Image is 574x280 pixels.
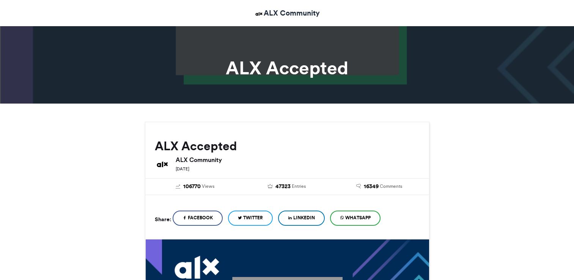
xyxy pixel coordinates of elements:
[293,214,315,221] span: LinkedIn
[254,9,264,19] img: ALX Community
[155,214,171,224] h5: Share:
[155,157,170,172] img: ALX Community
[228,211,273,226] a: Twitter
[243,214,263,221] span: Twitter
[77,59,498,77] h1: ALX Accepted
[176,157,420,163] h6: ALX Community
[183,182,201,191] span: 106770
[330,211,381,226] a: WhatsApp
[188,214,213,221] span: Facebook
[292,183,306,190] span: Entries
[278,211,325,226] a: LinkedIn
[176,166,189,171] small: [DATE]
[155,139,420,153] h2: ALX Accepted
[155,182,236,191] a: 106770 Views
[345,214,371,221] span: WhatsApp
[364,182,379,191] span: 16349
[202,183,214,190] span: Views
[380,183,402,190] span: Comments
[247,182,327,191] a: 47323 Entries
[339,182,420,191] a: 16349 Comments
[275,182,291,191] span: 47323
[173,211,223,226] a: Facebook
[254,8,320,19] a: ALX Community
